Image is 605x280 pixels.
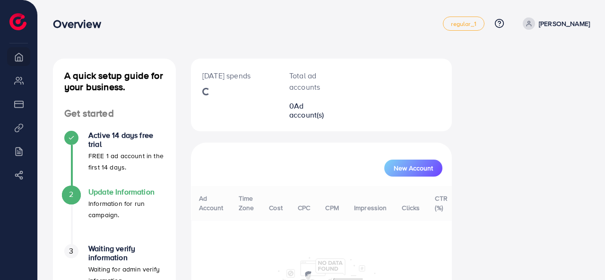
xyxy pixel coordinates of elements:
span: 3 [69,246,73,256]
button: New Account [384,160,442,177]
p: [PERSON_NAME] [539,18,590,29]
h4: A quick setup guide for your business. [53,70,176,93]
li: Update Information [53,187,176,244]
h4: Active 14 days free trial [88,131,164,149]
a: regular_1 [443,17,484,31]
img: logo [9,13,26,30]
h4: Update Information [88,187,164,196]
a: [PERSON_NAME] [519,17,590,30]
p: Total ad accounts [289,70,332,93]
span: 2 [69,189,73,200]
span: New Account [394,165,433,171]
h2: 0 [289,102,332,119]
span: Ad account(s) [289,101,324,120]
p: FREE 1 ad account in the first 14 days. [88,150,164,173]
li: Active 14 days free trial [53,131,176,187]
span: regular_1 [451,21,476,27]
h3: Overview [53,17,108,31]
p: Information for run campaign. [88,198,164,221]
p: [DATE] spends [202,70,267,81]
h4: Waiting verify information [88,244,164,262]
h4: Get started [53,108,176,119]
